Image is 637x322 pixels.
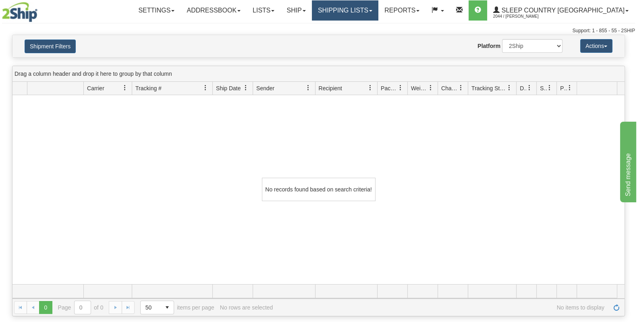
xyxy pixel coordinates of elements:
[319,84,342,92] span: Recipient
[411,84,428,92] span: Weight
[394,81,407,95] a: Packages filter column settings
[454,81,468,95] a: Charge filter column settings
[301,81,315,95] a: Sender filter column settings
[140,301,174,314] span: Page sizes drop down
[140,301,214,314] span: items per page
[493,12,554,21] span: 2044 / [PERSON_NAME]
[500,7,625,14] span: Sleep Country [GEOGRAPHIC_DATA]
[2,2,37,22] img: logo2044.jpg
[220,304,273,311] div: No rows are selected
[12,66,625,82] div: grid grouping header
[25,39,76,53] button: Shipment Filters
[381,84,398,92] span: Packages
[247,0,280,21] a: Lists
[58,301,104,314] span: Page of 0
[39,301,52,314] span: Page 0
[540,84,547,92] span: Shipment Issues
[280,0,311,21] a: Ship
[563,81,577,95] a: Pickup Status filter column settings
[441,84,458,92] span: Charge
[256,84,274,92] span: Sender
[378,0,425,21] a: Reports
[262,178,376,201] div: No records found based on search criteria!
[6,5,75,15] div: Send message
[135,84,162,92] span: Tracking #
[618,120,636,202] iframe: chat widget
[471,84,506,92] span: Tracking Status
[560,84,567,92] span: Pickup Status
[502,81,516,95] a: Tracking Status filter column settings
[239,81,253,95] a: Ship Date filter column settings
[487,0,635,21] a: Sleep Country [GEOGRAPHIC_DATA] 2044 / [PERSON_NAME]
[610,301,623,314] a: Refresh
[181,0,247,21] a: Addressbook
[520,84,527,92] span: Delivery Status
[2,27,635,34] div: Support: 1 - 855 - 55 - 2SHIP
[543,81,556,95] a: Shipment Issues filter column settings
[424,81,438,95] a: Weight filter column settings
[118,81,132,95] a: Carrier filter column settings
[523,81,536,95] a: Delivery Status filter column settings
[87,84,104,92] span: Carrier
[477,42,500,50] label: Platform
[199,81,212,95] a: Tracking # filter column settings
[580,39,612,53] button: Actions
[145,303,156,312] span: 50
[161,301,174,314] span: select
[278,304,604,311] span: No items to display
[216,84,241,92] span: Ship Date
[132,0,181,21] a: Settings
[363,81,377,95] a: Recipient filter column settings
[312,0,378,21] a: Shipping lists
